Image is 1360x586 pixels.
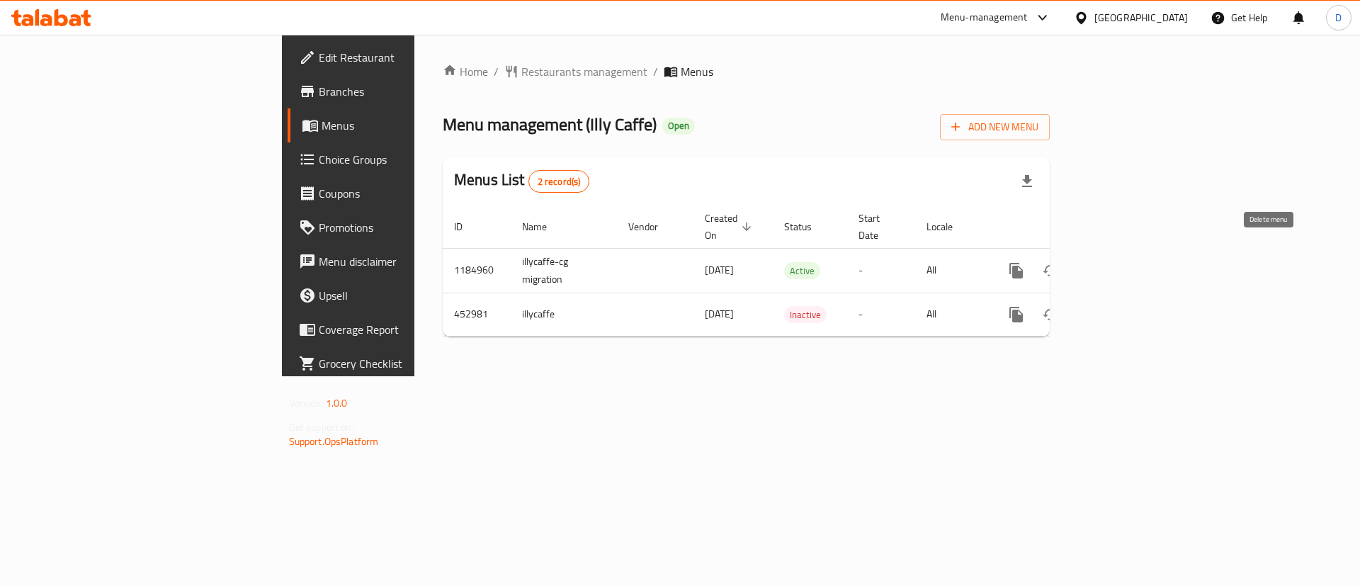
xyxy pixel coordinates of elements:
[784,262,820,279] div: Active
[999,298,1033,332] button: more
[319,219,498,236] span: Promotions
[915,248,988,293] td: All
[319,49,498,66] span: Edit Restaurant
[443,63,1050,80] nav: breadcrumb
[522,218,565,235] span: Name
[847,248,915,293] td: -
[528,170,590,193] div: Total records count
[628,218,676,235] span: Vendor
[521,63,647,80] span: Restaurants management
[319,321,498,338] span: Coverage Report
[529,175,589,188] span: 2 record(s)
[288,244,509,278] a: Menu disclaimer
[999,254,1033,288] button: more
[511,248,617,293] td: illycaffe-cg migration
[322,117,498,134] span: Menus
[288,142,509,176] a: Choice Groups
[705,305,734,323] span: [DATE]
[940,114,1050,140] button: Add New Menu
[1335,10,1342,26] span: D
[454,169,589,193] h2: Menus List
[288,210,509,244] a: Promotions
[847,293,915,336] td: -
[289,432,379,451] a: Support.OpsPlatform
[443,205,1147,337] table: enhanced table
[288,108,509,142] a: Menus
[319,151,498,168] span: Choice Groups
[988,205,1147,249] th: Actions
[784,218,830,235] span: Status
[319,185,498,202] span: Coupons
[288,176,509,210] a: Coupons
[289,418,354,436] span: Get support on:
[951,118,1038,136] span: Add New Menu
[784,263,820,279] span: Active
[326,394,348,412] span: 1.0.0
[288,74,509,108] a: Branches
[504,63,647,80] a: Restaurants management
[443,108,657,140] span: Menu management ( Illy Caffe )
[1094,10,1188,26] div: [GEOGRAPHIC_DATA]
[705,261,734,279] span: [DATE]
[858,210,898,244] span: Start Date
[454,218,481,235] span: ID
[511,293,617,336] td: illycaffe
[319,287,498,304] span: Upsell
[288,312,509,346] a: Coverage Report
[662,118,695,135] div: Open
[319,253,498,270] span: Menu disclaimer
[1010,164,1044,198] div: Export file
[1033,254,1067,288] button: Change Status
[319,83,498,100] span: Branches
[926,218,971,235] span: Locale
[681,63,713,80] span: Menus
[662,120,695,132] span: Open
[288,346,509,381] a: Grocery Checklist
[784,307,827,323] span: Inactive
[941,9,1028,26] div: Menu-management
[653,63,658,80] li: /
[289,394,324,412] span: Version:
[288,278,509,312] a: Upsell
[705,210,756,244] span: Created On
[319,355,498,372] span: Grocery Checklist
[784,306,827,323] div: Inactive
[915,293,988,336] td: All
[288,40,509,74] a: Edit Restaurant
